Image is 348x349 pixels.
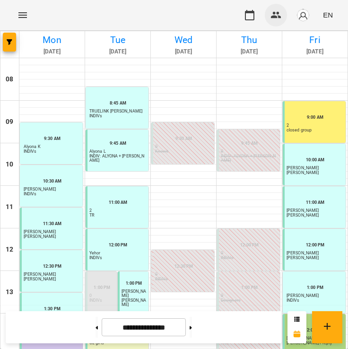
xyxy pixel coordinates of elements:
p: [PERSON_NAME] [287,171,319,175]
h6: 09 [6,117,13,127]
h6: 12 [6,244,13,255]
p: 2 [287,123,344,128]
label: 12:00 PM [109,242,128,248]
button: Menu [11,4,34,26]
p: Designers [221,298,241,303]
span: [PERSON_NAME] [122,289,147,298]
p: 0 [155,145,212,149]
label: 11:00 AM [306,199,325,206]
p: closed group [287,128,312,132]
span: [PERSON_NAME] [287,293,319,298]
p: INDIVs [24,149,37,154]
span: [PERSON_NAME] [287,251,319,255]
label: 10:00 AM [306,157,325,163]
label: 9:45 AM [241,140,258,147]
p: 0 [89,294,115,298]
p: INDIV: ALYONA + [PERSON_NAME] [89,154,147,163]
span: TRUELINK [PERSON_NAME] [89,109,142,113]
h6: Mon [21,33,83,47]
label: 9:30 AM [175,135,192,142]
p: INDIVs [89,114,103,118]
h6: Fri [284,33,346,47]
p: 2 [89,209,147,213]
p: 0 [221,149,278,154]
label: 11:00 AM [109,199,128,206]
label: 12:30 PM [43,263,62,270]
p: INDIVs [221,256,234,260]
p: [PERSON_NAME] [287,256,319,260]
label: 1:00 PM [94,284,110,291]
p: INDIVs [89,298,103,303]
p: 0 [221,251,278,255]
span: [PERSON_NAME] [287,208,319,213]
h6: 13 [6,287,13,297]
p: INDIVs [155,277,168,281]
p: INDIVs [287,298,300,303]
label: 1:00 PM [307,284,323,291]
p: INDIV: ALYONA + [PERSON_NAME] [221,154,278,163]
p: 0 [221,294,278,298]
label: 11:30 AM [43,220,62,227]
span: [PERSON_NAME] [287,166,319,170]
label: 9:45 AM [110,140,126,147]
h6: [DATE] [284,47,346,56]
p: 0 [155,272,212,277]
h6: 11 [6,202,13,212]
p: [PERSON_NAME] [122,298,147,307]
p: INDIVs [89,256,103,260]
p: INDIVs [24,192,37,196]
span: [PERSON_NAME] [24,187,56,192]
span: EN [323,10,333,20]
img: avatar_s.png [296,9,310,22]
span: [PERSON_NAME] [24,229,56,234]
p: [PERSON_NAME] [287,213,319,218]
h6: [DATE] [87,47,149,56]
span: Alyona K [24,144,41,149]
p: TR [89,213,95,218]
h6: [DATE] [21,47,83,56]
p: Knowit [155,149,169,154]
p: [PERSON_NAME] [24,277,56,281]
h6: Tue [87,33,149,47]
h6: Thu [218,33,280,47]
label: 1:00 PM [241,284,258,291]
label: 10:30 AM [43,178,62,184]
p: [PERSON_NAME] [24,235,56,239]
h6: Wed [152,33,215,47]
h6: 08 [6,74,13,85]
label: 9:30 AM [44,135,61,142]
label: 9:00 AM [307,114,323,121]
label: 12:00 PM [306,242,325,248]
button: EN [319,6,337,24]
span: Alyona L [89,149,106,154]
span: [PERSON_NAME] [24,272,56,277]
label: 12:30 PM [174,263,193,270]
label: 1:00 PM [126,280,142,287]
span: Yehor [89,251,100,255]
h6: [DATE] [152,47,215,56]
h6: 10 [6,159,13,170]
label: 8:45 AM [110,100,126,106]
label: 12:00 PM [240,242,259,248]
h6: [DATE] [218,47,280,56]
